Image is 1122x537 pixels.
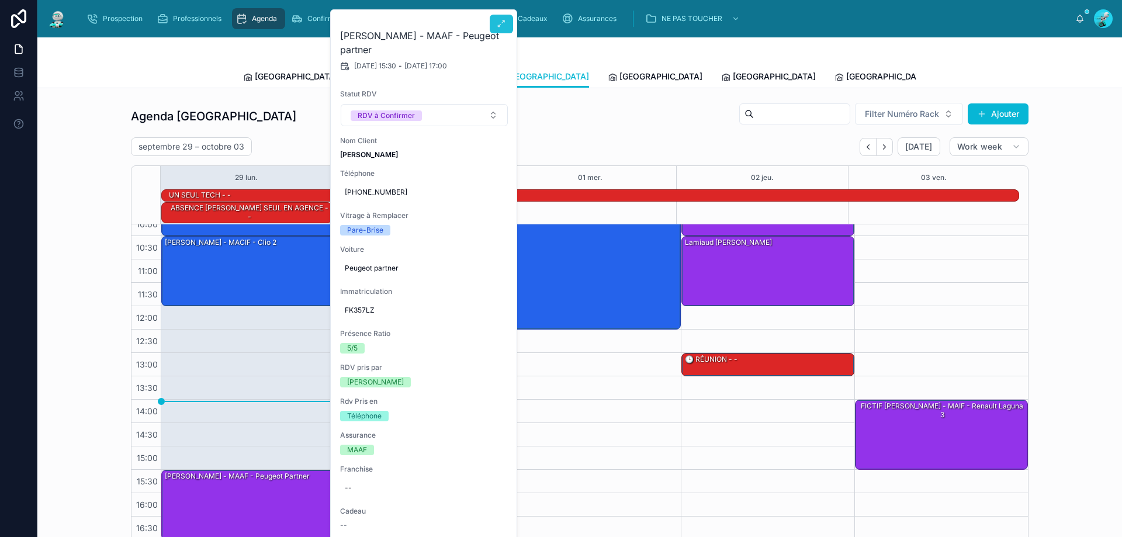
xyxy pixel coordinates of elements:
[77,6,1075,32] div: scrollable content
[345,483,352,493] div: --
[133,406,161,416] span: 14:00
[860,138,877,156] button: Back
[340,245,508,254] span: Voiture
[684,354,739,365] div: 🕒 RÉUNION - -
[733,71,816,82] span: [GEOGRAPHIC_DATA]
[721,66,816,89] a: [GEOGRAPHIC_DATA]
[855,103,963,125] button: Select Button
[133,523,161,533] span: 16:30
[856,400,1027,469] div: FICTIF [PERSON_NAME] - MAIF - Renault Laguna 3
[608,66,702,89] a: [GEOGRAPHIC_DATA]
[134,453,161,463] span: 15:00
[133,219,161,229] span: 10:00
[498,8,556,29] a: Cadeaux
[347,411,382,421] div: Téléphone
[399,61,402,71] span: -
[347,377,404,387] div: [PERSON_NAME]
[168,190,232,200] div: UN SEUL TECH - -
[133,242,161,252] span: 10:30
[168,203,331,222] div: ABSENCE [PERSON_NAME] SEUL EN AGENCE - -
[340,521,347,530] span: --
[135,266,161,276] span: 11:00
[138,141,244,153] h2: septembre 29 – octobre 03
[134,476,161,486] span: 15:30
[340,507,508,516] span: Cadeau
[133,313,161,323] span: 12:00
[345,264,504,273] span: Peugeot partner
[340,431,508,440] span: Assurance
[404,61,447,71] span: [DATE] 17:00
[235,166,258,189] button: 29 lun.
[921,166,947,189] button: 03 ven.
[162,237,334,306] div: [PERSON_NAME] - MACIF - clio 2
[307,14,367,23] span: Confirmation RDV
[255,71,338,82] span: [GEOGRAPHIC_DATA]
[168,202,331,223] div: ABSENCE DANY,MICHEL SEUL EN AGENCE - -
[558,8,625,29] a: Assurances
[83,8,151,29] a: Prospection
[340,89,508,99] span: Statut RDV
[288,8,375,29] a: Confirmation RDV
[133,336,161,346] span: 12:30
[135,289,161,299] span: 11:30
[341,104,508,126] button: Select Button
[578,14,617,23] span: Assurances
[168,189,232,201] div: UN SEUL TECH - -
[378,8,448,29] a: RDV Annulés
[232,8,285,29] a: Agenda
[684,237,773,248] div: Lamiaud [PERSON_NAME]
[682,237,854,306] div: Lamiaud [PERSON_NAME]
[340,169,508,178] span: Téléphone
[173,14,221,23] span: Professionnels
[340,465,508,474] span: Franchise
[518,14,548,23] span: Cadeaux
[252,14,277,23] span: Agenda
[133,383,161,393] span: 13:30
[133,359,161,369] span: 13:00
[834,66,929,89] a: [GEOGRAPHIC_DATA]
[340,397,508,406] span: Rdv Pris en
[347,225,383,235] div: Pare-Brise
[877,138,893,156] button: Next
[153,8,230,29] a: Professionnels
[133,429,161,439] span: 14:30
[131,108,296,124] h1: Agenda [GEOGRAPHIC_DATA]
[358,110,415,121] div: RDV à Confirmer
[340,136,508,145] span: Nom Client
[898,137,940,156] button: [DATE]
[347,343,358,354] div: 5/5
[506,71,589,82] span: [GEOGRAPHIC_DATA]
[494,66,589,88] a: [GEOGRAPHIC_DATA]
[354,61,396,71] span: [DATE] 15:30
[865,108,939,120] span: Filter Numéro Rack
[345,188,504,197] span: [PHONE_NUMBER]
[509,213,681,329] div: [PERSON_NAME] - AXA - Tesla modèle 3
[243,66,338,89] a: [GEOGRAPHIC_DATA]
[345,306,504,315] span: FK357LZ
[751,166,774,189] button: 02 jeu.
[47,9,68,28] img: App logo
[451,8,496,29] a: Rack
[340,363,508,372] span: RDV pris par
[968,103,1028,124] button: Ajouter
[905,141,933,152] span: [DATE]
[340,211,508,220] span: Vitrage à Remplacer
[347,445,367,455] div: MAAF
[103,14,143,23] span: Prospection
[857,401,1027,420] div: FICTIF [PERSON_NAME] - MAIF - Renault Laguna 3
[340,150,398,159] strong: [PERSON_NAME]
[340,329,508,338] span: Présence Ratio
[578,166,602,189] button: 01 mer.
[642,8,746,29] a: NE PAS TOUCHER
[619,71,702,82] span: [GEOGRAPHIC_DATA]
[662,14,722,23] span: NE PAS TOUCHER
[164,471,311,481] div: [PERSON_NAME] - MAAF - Peugeot partner
[957,141,1002,152] span: Work week
[133,500,161,510] span: 16:00
[164,237,278,248] div: [PERSON_NAME] - MACIF - clio 2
